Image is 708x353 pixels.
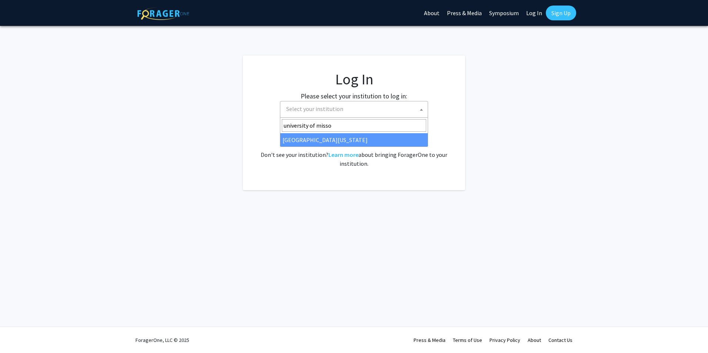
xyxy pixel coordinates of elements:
[282,119,426,132] input: Search
[280,101,428,118] span: Select your institution
[490,337,520,343] a: Privacy Policy
[258,132,450,168] div: No account? . Don't see your institution? about bringing ForagerOne to your institution.
[283,101,428,117] span: Select your institution
[258,70,450,88] h1: Log In
[453,337,482,343] a: Terms of Use
[328,151,358,158] a: Learn more about bringing ForagerOne to your institution
[301,91,407,101] label: Please select your institution to log in:
[137,7,189,20] img: ForagerOne Logo
[136,327,189,353] div: ForagerOne, LLC © 2025
[286,105,343,112] span: Select your institution
[548,337,572,343] a: Contact Us
[528,337,541,343] a: About
[546,6,576,20] a: Sign Up
[280,133,428,147] li: [GEOGRAPHIC_DATA][US_STATE]
[6,320,31,347] iframe: Chat
[414,337,445,343] a: Press & Media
